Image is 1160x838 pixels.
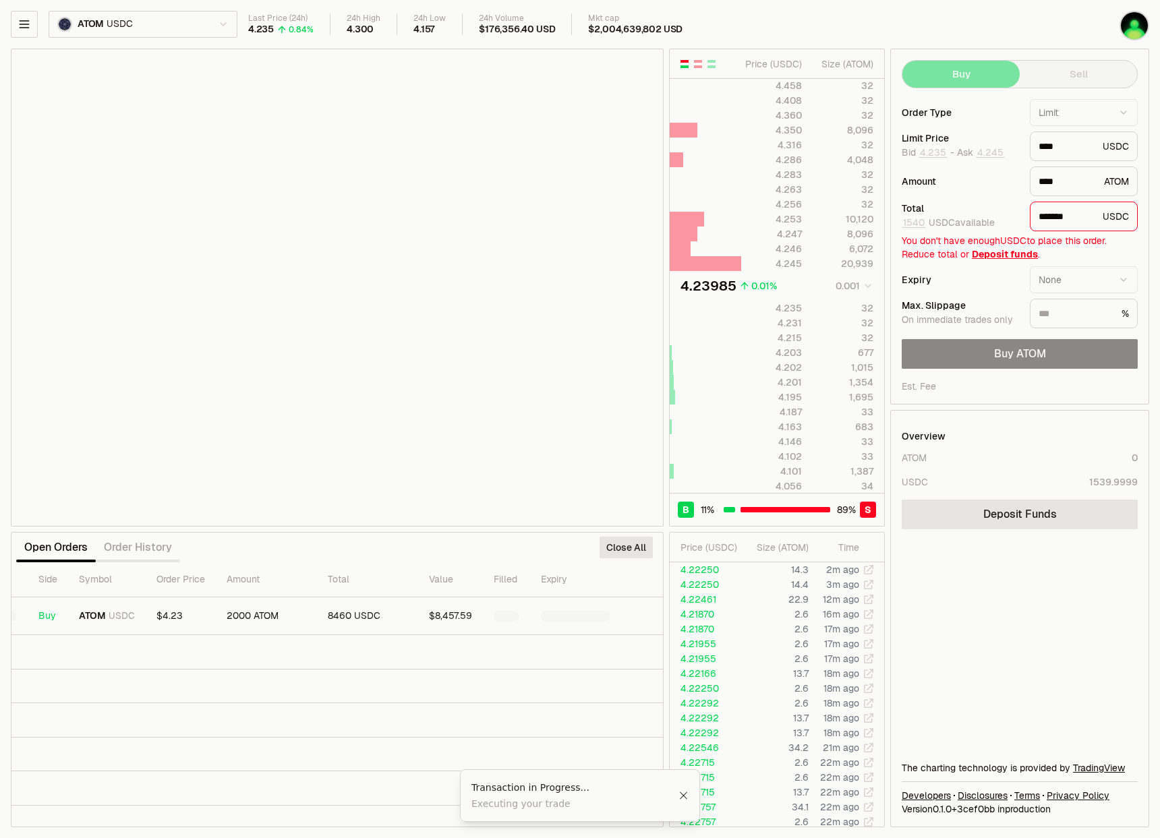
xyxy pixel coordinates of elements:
div: 32 [813,94,873,107]
td: 4.22166 [670,666,742,681]
div: 1539.9999 [1089,475,1138,489]
div: 32 [813,316,873,330]
div: Overview [902,429,946,443]
div: 4.203 [742,346,802,359]
div: ATOM [1030,167,1138,196]
div: Expiry [902,275,1019,285]
a: Developers [902,789,951,802]
div: 4,048 [813,153,873,167]
div: 32 [813,331,873,345]
td: 2.6 [742,755,809,770]
time: 17m ago [824,623,859,635]
td: 2.6 [742,681,809,696]
td: 14.4 [742,577,809,592]
div: 0.84% [289,24,314,35]
td: 4.21955 [670,651,742,666]
div: 4.235 [742,301,802,315]
div: Order Type [902,108,1019,117]
time: 18m ago [823,682,859,694]
td: 4.22250 [670,562,742,577]
time: 18m ago [823,697,859,709]
td: 4.22757 [670,800,742,814]
time: 17m ago [824,638,859,650]
div: 4.246 [742,242,802,256]
div: 0 [1132,451,1138,465]
div: 6,072 [813,242,873,256]
button: Limit [1030,99,1138,126]
div: % [1030,299,1138,328]
button: Show Sell Orders Only [693,59,703,69]
td: 4.22292 [670,711,742,725]
th: Filled [483,562,530,597]
td: 13.7 [742,711,809,725]
button: 0.001 [832,278,873,294]
div: 34 [813,479,873,493]
td: 2.6 [742,622,809,636]
th: Order Price [146,562,216,597]
div: 4.256 [742,198,802,211]
span: Bid - [902,147,954,159]
a: Deposit funds [972,248,1038,260]
div: 1,695 [813,390,873,404]
div: 4.231 [742,316,802,330]
div: Transaction in Progress... [471,781,678,794]
div: Total [902,204,1019,213]
td: 4.21870 [670,622,742,636]
td: 4.22461 [670,592,742,607]
span: 3cef0bb78e0201d86859ec21a2d73169aaa4bae7 [957,803,995,815]
time: 22m ago [820,786,859,798]
div: Executing your trade [471,797,678,810]
td: 2.6 [742,696,809,711]
time: 2m ago [826,564,859,576]
span: S [865,503,871,516]
div: 4.101 [742,465,802,478]
span: Ask [957,147,1005,159]
span: USDC [109,610,135,622]
div: 4.263 [742,183,802,196]
div: 32 [813,301,873,315]
div: 2000 ATOM [227,610,306,622]
div: 24h High [347,13,380,24]
div: 8460 USDC [328,610,407,622]
div: Mkt cap [588,13,683,24]
div: 4.286 [742,153,802,167]
span: USDC [107,18,132,30]
th: Total [317,562,418,597]
time: 22m ago [820,801,859,813]
div: 32 [813,109,873,122]
div: Price ( USDC ) [680,541,741,554]
div: Time [820,541,859,554]
div: 4.350 [742,123,802,137]
td: 2.6 [742,636,809,651]
time: 21m ago [823,742,859,754]
td: 4.22250 [670,681,742,696]
div: USDC [1030,131,1138,161]
div: 32 [813,198,873,211]
div: 4.253 [742,212,802,226]
div: USDC [1030,202,1138,231]
div: 24h Low [413,13,446,24]
iframe: Financial Chart [11,49,663,526]
td: 13.7 [742,725,809,740]
td: 4.21955 [670,636,742,651]
div: 20,939 [813,257,873,270]
button: Show Buy and Sell Orders [679,59,690,69]
div: 4.360 [742,109,802,122]
th: Value [418,562,483,597]
div: 8,096 [813,227,873,241]
td: 4.22715 [670,770,742,785]
div: 4.283 [742,168,802,181]
a: TradingView [1073,762,1125,774]
div: 33 [813,405,873,419]
div: Last Price (24h) [248,13,314,24]
span: USDC available [902,216,995,229]
time: 18m ago [823,667,859,680]
td: 2.6 [742,607,809,622]
div: $176,356.40 USD [479,24,555,36]
div: Version 0.1.0 + in production [902,802,1138,816]
div: 4.408 [742,94,802,107]
div: Buy [38,610,57,622]
span: ATOM [78,18,104,30]
td: 22.9 [742,592,809,607]
button: Open Orders [16,534,96,561]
